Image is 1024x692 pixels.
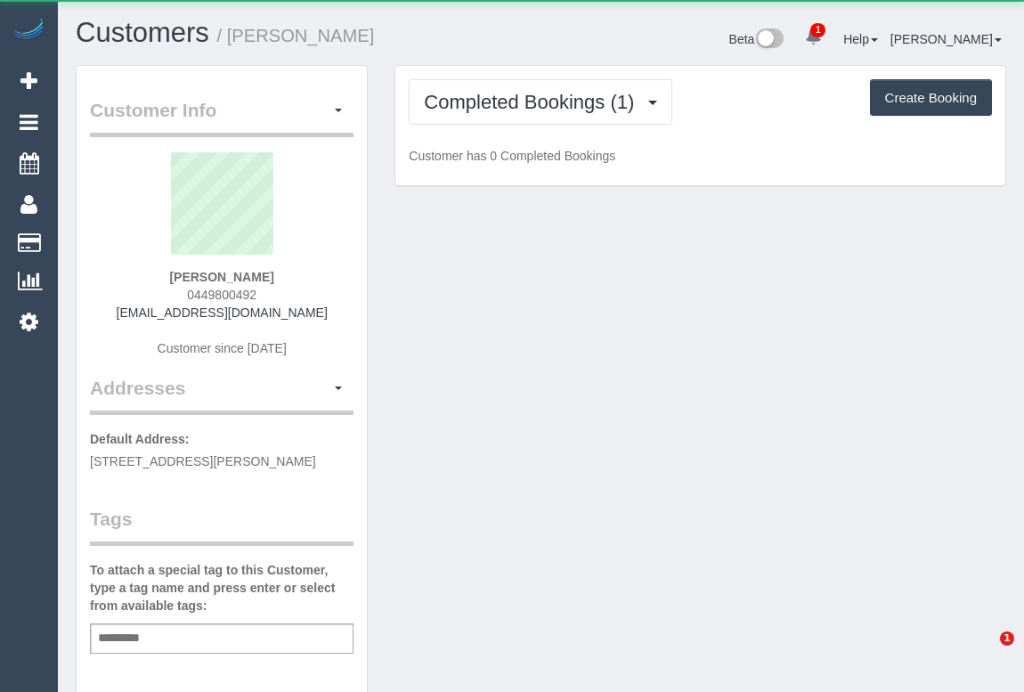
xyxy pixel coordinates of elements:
[843,32,878,46] a: Help
[796,18,831,57] a: 1
[169,270,273,284] strong: [PERSON_NAME]
[90,454,316,468] span: [STREET_ADDRESS][PERSON_NAME]
[870,79,992,117] button: Create Booking
[810,23,825,37] span: 1
[158,341,287,355] span: Customer since [DATE]
[117,305,328,320] a: [EMAIL_ADDRESS][DOMAIN_NAME]
[890,32,1002,46] a: [PERSON_NAME]
[409,147,992,165] p: Customer has 0 Completed Bookings
[754,28,784,52] img: New interface
[187,288,256,302] span: 0449800492
[1000,631,1014,646] span: 1
[217,26,375,45] small: / [PERSON_NAME]
[90,506,354,546] legend: Tags
[90,430,190,448] label: Default Address:
[76,17,209,48] a: Customers
[11,18,46,43] img: Automaid Logo
[90,561,354,615] label: To attach a special tag to this Customer, type a tag name and press enter or select from availabl...
[963,631,1006,674] iframe: Intercom live chat
[409,79,672,125] button: Completed Bookings (1)
[424,91,643,113] span: Completed Bookings (1)
[90,97,354,137] legend: Customer Info
[729,32,784,46] a: Beta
